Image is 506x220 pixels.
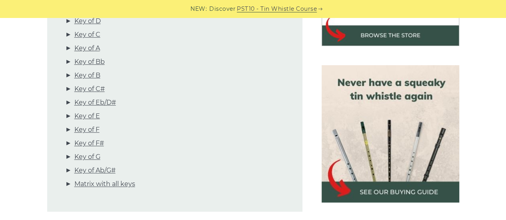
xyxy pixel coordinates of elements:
span: NEW: [190,4,207,14]
a: Key of B [74,70,100,81]
a: Key of C# [74,84,105,94]
a: Key of Bb [74,57,105,67]
a: Key of E [74,111,100,121]
span: Discover [209,4,236,14]
a: Matrix with all keys [74,179,135,189]
a: Key of C [74,30,100,40]
a: PST10 - Tin Whistle Course [237,4,317,14]
a: Key of A [74,43,100,54]
a: Key of Ab/G# [74,165,116,176]
a: Key of G [74,152,100,162]
a: Key of D [74,16,101,26]
a: Key of F# [74,138,104,149]
a: Key of Eb/D# [74,97,116,108]
a: Key of F [74,125,100,135]
img: tin whistle buying guide [322,65,459,202]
